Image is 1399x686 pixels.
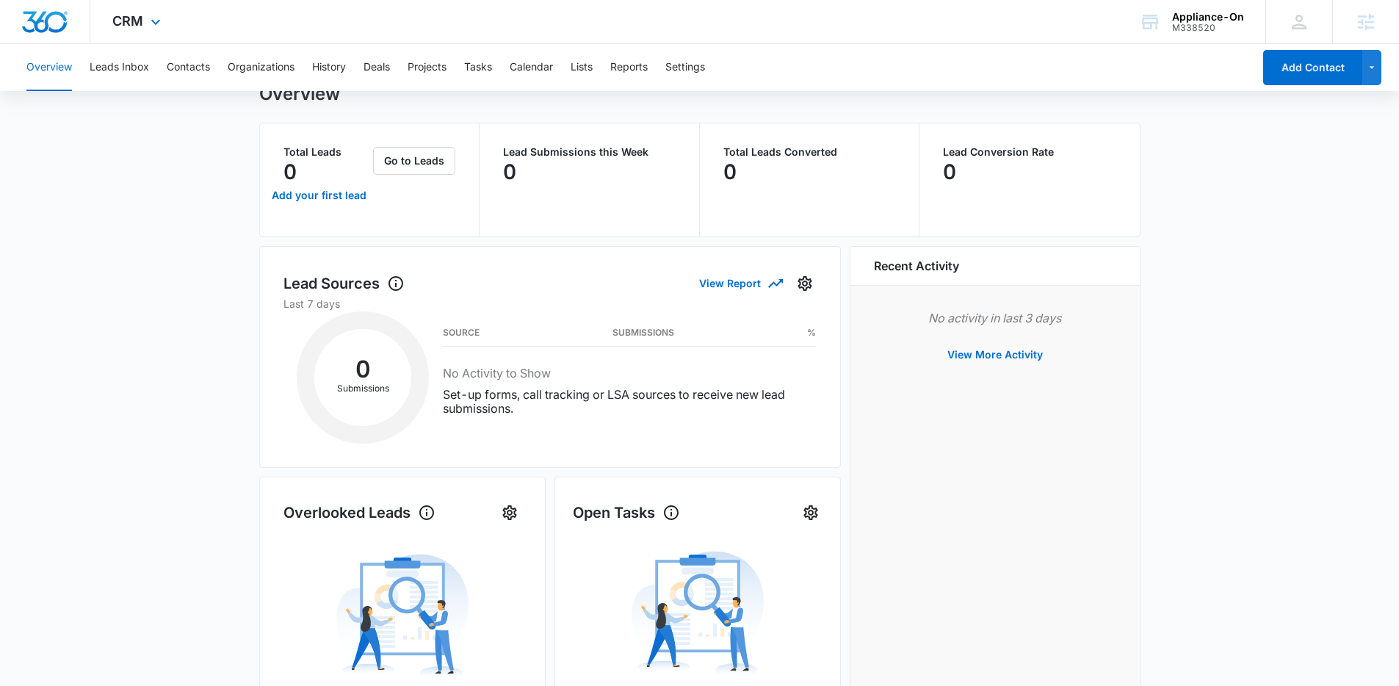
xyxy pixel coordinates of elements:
button: Settings [665,44,705,91]
h6: Recent Activity [874,257,959,275]
img: logo_orange.svg [24,24,35,35]
button: Organizations [228,44,294,91]
button: Settings [793,272,817,295]
button: Lists [571,44,593,91]
p: Submissions [314,382,411,395]
div: v 4.0.25 [41,24,72,35]
button: View More Activity [933,337,1058,372]
button: History [312,44,346,91]
p: 0 [943,160,956,184]
button: Settings [799,501,823,524]
button: View Report [699,270,781,296]
p: Set-up forms, call tracking or LSA sources to receive new lead submissions. [443,388,816,416]
p: 0 [503,160,516,184]
div: account name [1172,11,1244,23]
img: website_grey.svg [24,38,35,50]
p: 0 [723,160,737,184]
h3: Source [443,329,480,336]
button: Tasks [464,44,492,91]
div: Keywords by Traffic [162,87,247,96]
h1: Open Tasks [573,502,680,524]
a: Go to Leads [373,154,455,167]
button: Leads Inbox [90,44,149,91]
h3: % [807,329,816,336]
a: Add your first lead [269,178,371,213]
p: Lead Submissions this Week [503,147,676,157]
button: Calendar [510,44,553,91]
button: Deals [364,44,390,91]
button: Go to Leads [373,147,455,175]
h3: No Activity to Show [443,364,816,382]
button: Projects [408,44,447,91]
p: Lead Conversion Rate [943,147,1116,157]
p: Last 7 days [283,296,817,311]
button: Contacts [167,44,210,91]
div: Domain Overview [56,87,131,96]
div: Domain: [DOMAIN_NAME] [38,38,162,50]
p: Total Leads [283,147,371,157]
img: tab_domain_overview_orange.svg [40,85,51,97]
h3: Submissions [612,329,674,336]
div: account id [1172,23,1244,33]
img: tab_keywords_by_traffic_grey.svg [146,85,158,97]
h1: Overlooked Leads [283,502,435,524]
button: Overview [26,44,72,91]
button: Add Contact [1263,50,1362,85]
h2: 0 [314,360,411,379]
h1: Lead Sources [283,272,405,295]
p: 0 [283,160,297,184]
h1: Overview [259,83,340,105]
button: Reports [610,44,648,91]
p: Total Leads Converted [723,147,896,157]
p: No activity in last 3 days [874,309,1116,327]
span: CRM [112,13,143,29]
button: Settings [498,501,521,524]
